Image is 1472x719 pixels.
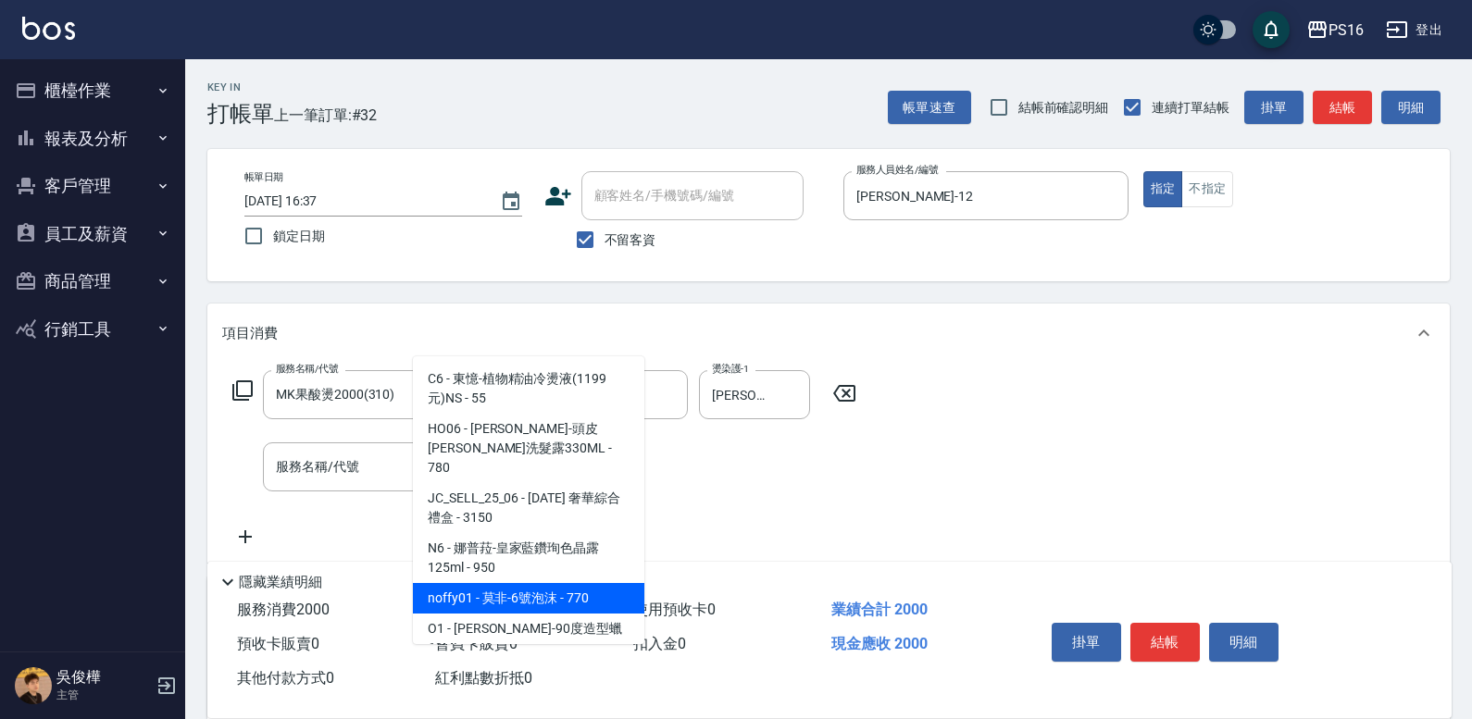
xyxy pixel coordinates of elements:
[489,180,533,224] button: Choose date, selected date is 2025-10-11
[207,304,1450,363] div: 項目消費
[1299,11,1371,49] button: PS16
[1313,91,1372,125] button: 結帳
[7,257,178,305] button: 商品管理
[413,364,644,414] span: C6 - 東憶-植物精油冷燙液(1199元)NS - 55
[7,162,178,210] button: 客戶管理
[712,362,749,376] label: 燙染護-1
[1244,91,1304,125] button: 掛單
[413,533,644,583] span: N6 - 娜普菈-皇家藍鑽珣色晶露125ml - 950
[274,104,378,127] span: 上一筆訂單:#32
[633,601,716,618] span: 使用預收卡 0
[605,230,656,250] span: 不留客資
[56,687,151,703] p: 主管
[244,170,283,184] label: 帳單日期
[237,669,334,687] span: 其他付款方式 0
[413,614,644,663] span: O1 - [PERSON_NAME]-90度造型蠟60ML - 340
[15,667,52,704] img: Person
[244,186,481,217] input: YYYY/MM/DD hh:mm
[1381,91,1441,125] button: 明細
[237,635,319,652] span: 預收卡販賣 0
[831,635,928,652] span: 現金應收 2000
[1130,623,1200,662] button: 結帳
[1052,623,1121,662] button: 掛單
[1329,19,1364,42] div: PS16
[1378,13,1450,47] button: 登出
[22,17,75,40] img: Logo
[1253,11,1290,48] button: save
[207,101,274,127] h3: 打帳單
[633,635,686,652] span: 扣入金 0
[239,573,322,592] p: 隱藏業績明細
[1143,171,1183,207] button: 指定
[413,583,644,614] span: noffy01 - 莫非-6號泡沫 - 770
[56,668,151,687] h5: 吳俊樺
[237,601,330,618] span: 服務消費 2000
[413,483,644,533] span: JC_SELL_25_06 - [DATE] 奢華綜合禮盒 - 3150
[7,115,178,163] button: 報表及分析
[273,227,325,246] span: 鎖定日期
[888,91,971,125] button: 帳單速查
[7,305,178,353] button: 行銷工具
[1209,623,1279,662] button: 明細
[1018,98,1109,118] span: 結帳前確認明細
[413,414,644,483] span: HO06 - [PERSON_NAME]-頭皮[PERSON_NAME]洗髮露330ML - 780
[831,601,928,618] span: 業績合計 2000
[207,81,274,93] h2: Key In
[1181,171,1233,207] button: 不指定
[1152,98,1229,118] span: 連續打單結帳
[435,669,532,687] span: 紅利點數折抵 0
[7,67,178,115] button: 櫃檯作業
[222,324,278,343] p: 項目消費
[276,362,338,376] label: 服務名稱/代號
[856,163,938,177] label: 服務人員姓名/編號
[7,210,178,258] button: 員工及薪資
